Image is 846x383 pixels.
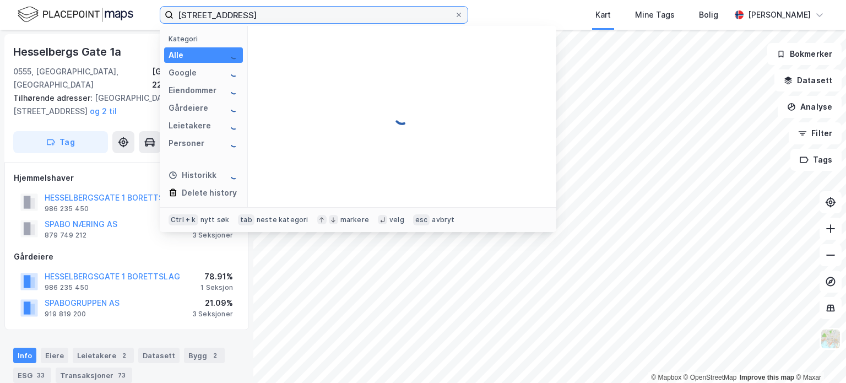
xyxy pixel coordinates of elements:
img: spinner.a6d8c91a73a9ac5275cf975e30b51cfb.svg [230,86,238,95]
input: Søk på adresse, matrikkel, gårdeiere, leietakere eller personer [173,7,454,23]
div: Google [169,66,197,79]
img: spinner.a6d8c91a73a9ac5275cf975e30b51cfb.svg [230,68,238,77]
img: logo.f888ab2527a4732fd821a326f86c7f29.svg [18,5,133,24]
a: OpenStreetMap [684,374,737,381]
div: 21.09% [192,296,233,310]
a: Mapbox [651,374,681,381]
div: [GEOGRAPHIC_DATA], [STREET_ADDRESS] [13,91,231,118]
div: Gårdeiere [169,101,208,115]
div: 0555, [GEOGRAPHIC_DATA], [GEOGRAPHIC_DATA] [13,65,152,91]
div: Mine Tags [635,8,675,21]
div: Leietakere [73,348,134,363]
div: velg [389,215,404,224]
div: ESG [13,368,51,383]
div: 986 235 450 [45,204,89,213]
button: Datasett [774,69,842,91]
div: 73 [116,370,128,381]
div: Personer [169,137,204,150]
div: Alle [169,48,183,62]
div: Kart [595,8,611,21]
div: 3 Seksjoner [192,231,233,240]
div: Eiendommer [169,84,216,97]
img: spinner.a6d8c91a73a9ac5275cf975e30b51cfb.svg [393,108,411,126]
div: Info [13,348,36,363]
div: Ctrl + k [169,214,198,225]
div: 986 235 450 [45,283,89,292]
span: Tilhørende adresser: [13,93,95,103]
div: 2 [118,350,129,361]
div: [PERSON_NAME] [748,8,811,21]
div: esc [413,214,430,225]
div: markere [340,215,369,224]
div: 3 Seksjoner [192,310,233,319]
div: Bygg [184,348,225,363]
button: Bokmerker [767,43,842,65]
div: Bolig [699,8,718,21]
button: Analyse [778,96,842,118]
img: Z [820,328,841,349]
div: Historikk [169,169,216,182]
iframe: Chat Widget [791,330,846,383]
a: Improve this map [740,374,794,381]
div: Kategori [169,35,243,43]
img: spinner.a6d8c91a73a9ac5275cf975e30b51cfb.svg [230,121,238,130]
div: avbryt [432,215,454,224]
img: spinner.a6d8c91a73a9ac5275cf975e30b51cfb.svg [230,104,238,112]
div: 1 Seksjon [200,283,233,292]
div: nytt søk [200,215,230,224]
div: Hesselbergs Gate 1a [13,43,123,61]
div: Delete history [182,186,237,199]
div: 33 [35,370,47,381]
div: 78.91% [200,270,233,283]
img: spinner.a6d8c91a73a9ac5275cf975e30b51cfb.svg [230,51,238,60]
img: spinner.a6d8c91a73a9ac5275cf975e30b51cfb.svg [230,139,238,148]
div: Transaksjoner [56,368,132,383]
div: Hjemmelshaver [14,171,240,185]
div: Datasett [138,348,180,363]
button: Tag [13,131,108,153]
div: 919 819 200 [45,310,86,319]
div: [GEOGRAPHIC_DATA], 228/465 [152,65,240,91]
img: spinner.a6d8c91a73a9ac5275cf975e30b51cfb.svg [230,171,238,180]
div: Leietakere [169,119,211,132]
button: Tags [790,149,842,171]
button: Filter [789,122,842,144]
div: Gårdeiere [14,250,240,263]
div: Eiere [41,348,68,363]
div: neste kategori [257,215,308,224]
div: Kontrollprogram for chat [791,330,846,383]
div: 879 749 212 [45,231,86,240]
div: 2 [209,350,220,361]
div: tab [238,214,254,225]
